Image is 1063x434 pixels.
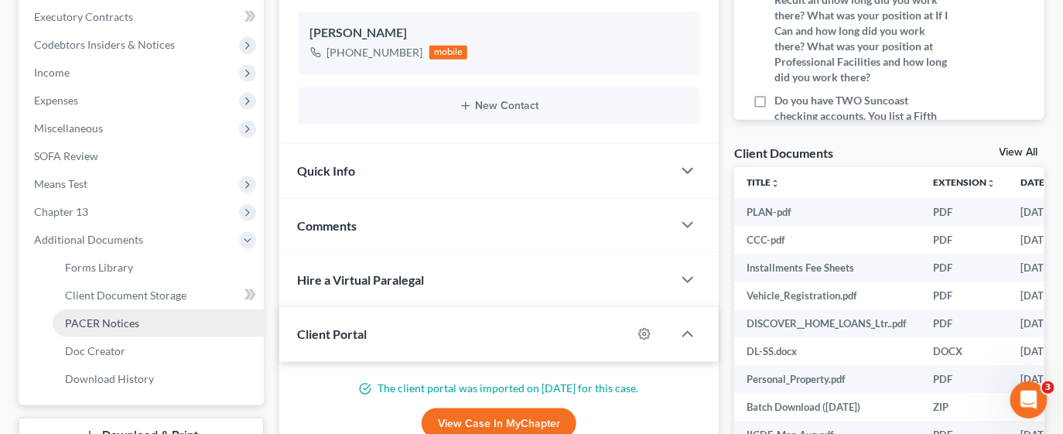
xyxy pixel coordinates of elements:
span: Do you have TWO Suncoast checking accounts. You list a Fifth Third Checking Account, A Suncoast S... [774,93,953,217]
a: Forms Library [53,254,264,282]
td: PDF [921,226,1008,254]
a: Client Document Storage [53,282,264,309]
div: [PERSON_NAME] [310,24,689,43]
td: Personal_Property.pdf [734,365,921,393]
a: View All [1000,147,1038,158]
td: PDF [921,365,1008,393]
td: Batch Download ([DATE]) [734,393,921,421]
td: Vehicle_Registration.pdf [734,282,921,309]
a: PACER Notices [53,309,264,337]
span: Download History [65,372,154,385]
span: Executory Contracts [34,10,133,23]
a: SOFA Review [22,142,264,170]
span: Miscellaneous [34,121,103,135]
td: DISCOVER__HOME_LOANS_Ltr..pdf [734,309,921,337]
td: PDF [921,282,1008,309]
span: Codebtors Insiders & Notices [34,38,175,51]
span: Chapter 13 [34,205,88,218]
td: Installments Fee Sheets [734,254,921,282]
span: Client Document Storage [65,289,186,302]
span: Comments [298,218,357,233]
p: The client portal was imported on [DATE] for this case. [298,381,701,396]
div: Client Documents [734,145,833,161]
td: PDF [921,309,1008,337]
td: DL-SS.docx [734,337,921,365]
span: Quick Info [298,163,356,178]
span: Forms Library [65,261,133,274]
span: Expenses [34,94,78,107]
i: unfold_more [771,179,780,188]
a: Extensionunfold_more [933,176,996,188]
td: ZIP [921,393,1008,421]
span: PACER Notices [65,316,139,330]
td: PLAN-pdf [734,198,921,226]
td: CCC-pdf [734,226,921,254]
button: New Contact [310,100,689,112]
span: Client Portal [298,326,367,341]
div: [PHONE_NUMBER] [327,45,423,60]
span: Income [34,66,70,79]
span: Additional Documents [34,233,143,246]
span: 3 [1042,381,1054,394]
a: Titleunfold_more [747,176,780,188]
span: Means Test [34,177,87,190]
a: Executory Contracts [22,3,264,31]
span: Doc Creator [65,344,125,357]
a: Download History [53,365,264,393]
td: PDF [921,254,1008,282]
td: DOCX [921,337,1008,365]
span: Hire a Virtual Paralegal [298,272,425,287]
span: SOFA Review [34,149,98,162]
iframe: Intercom live chat [1010,381,1048,419]
a: Doc Creator [53,337,264,365]
i: unfold_more [986,179,996,188]
td: PDF [921,198,1008,226]
div: mobile [429,46,468,60]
